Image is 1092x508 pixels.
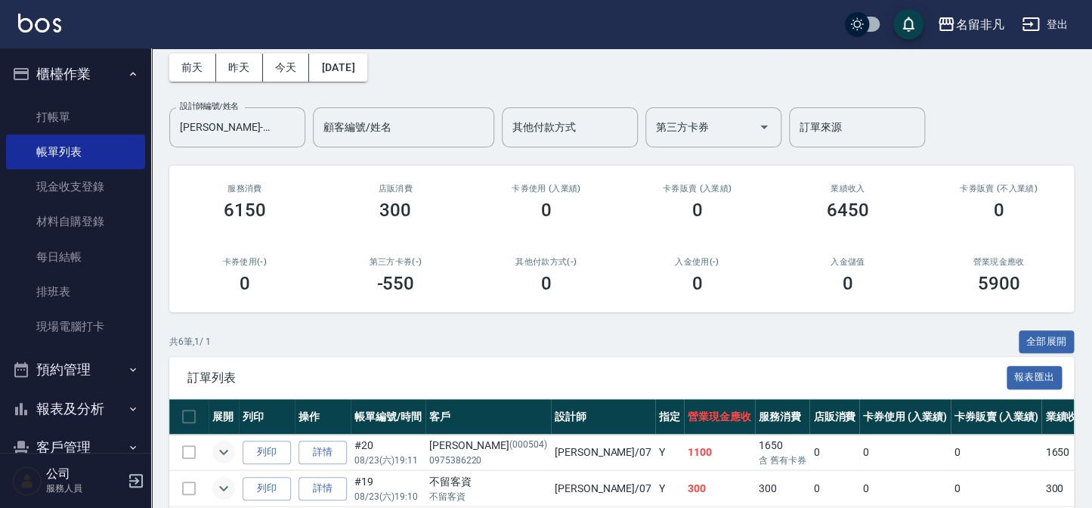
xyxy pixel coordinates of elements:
[376,273,414,294] h3: -550
[1041,471,1091,506] td: 300
[489,184,604,194] h2: 卡券使用 (入業績)
[12,466,42,496] img: Person
[640,257,755,267] h2: 入金使用(-)
[351,399,425,435] th: 帳單編號/時間
[1019,330,1075,354] button: 全部展開
[1016,11,1074,39] button: 登出
[755,399,810,435] th: 服務消費
[379,200,411,221] h3: 300
[6,169,145,204] a: 現金收支登錄
[429,474,547,490] div: 不留客資
[6,204,145,239] a: 材料自購登錄
[993,200,1004,221] h3: 0
[551,471,655,506] td: [PERSON_NAME] /07
[843,273,853,294] h3: 0
[541,273,552,294] h3: 0
[6,389,145,429] button: 報表及分析
[809,471,859,506] td: 0
[239,399,295,435] th: 列印
[6,135,145,169] a: 帳單列表
[1041,399,1091,435] th: 業績收入
[212,441,235,463] button: expand row
[755,471,810,506] td: 300
[240,273,250,294] h3: 0
[6,309,145,344] a: 現場電腦打卡
[46,482,123,495] p: 服務人員
[187,184,302,194] h3: 服務消費
[759,454,806,467] p: 含 舊有卡券
[46,466,123,482] h5: 公司
[790,184,905,194] h2: 業績收入
[790,257,905,267] h2: 入金儲值
[655,435,684,470] td: Y
[299,441,347,464] a: 詳情
[755,435,810,470] td: 1650
[18,14,61,33] img: Logo
[955,15,1004,34] div: 名留非凡
[263,54,310,82] button: 今天
[209,399,239,435] th: 展開
[429,438,547,454] div: [PERSON_NAME]
[216,54,263,82] button: 昨天
[429,454,547,467] p: 0975386220
[977,273,1019,294] h3: 5900
[942,257,1056,267] h2: 營業現金應收
[187,257,302,267] h2: 卡券使用(-)
[351,471,425,506] td: #19
[1041,435,1091,470] td: 1650
[6,428,145,467] button: 客戶管理
[809,399,859,435] th: 店販消費
[655,471,684,506] td: Y
[859,399,951,435] th: 卡券使用 (入業績)
[859,471,951,506] td: 0
[809,435,859,470] td: 0
[425,399,551,435] th: 客戶
[351,435,425,470] td: #20
[827,200,869,221] h3: 6450
[224,200,266,221] h3: 6150
[212,477,235,500] button: expand row
[509,438,547,454] p: (000504)
[6,350,145,389] button: 預約管理
[309,54,367,82] button: [DATE]
[551,399,655,435] th: 設計師
[1007,366,1063,389] button: 報表匯出
[684,399,755,435] th: 營業現金應收
[551,435,655,470] td: [PERSON_NAME] /07
[339,184,453,194] h2: 店販消費
[295,399,351,435] th: 操作
[684,471,755,506] td: 300
[6,54,145,94] button: 櫃檯作業
[691,200,702,221] h3: 0
[299,477,347,500] a: 詳情
[354,490,422,503] p: 08/23 (六) 19:10
[951,471,1042,506] td: 0
[169,335,211,348] p: 共 6 筆, 1 / 1
[429,490,547,503] p: 不留客資
[6,100,145,135] a: 打帳單
[6,274,145,309] a: 排班表
[942,184,1056,194] h2: 卡券販賣 (不入業績)
[243,477,291,500] button: 列印
[6,240,145,274] a: 每日結帳
[354,454,422,467] p: 08/23 (六) 19:11
[951,399,1042,435] th: 卡券販賣 (入業績)
[243,441,291,464] button: 列印
[489,257,604,267] h2: 其他付款方式(-)
[691,273,702,294] h3: 0
[541,200,552,221] h3: 0
[893,9,923,39] button: save
[180,101,239,112] label: 設計師編號/姓名
[1007,370,1063,384] a: 報表匯出
[931,9,1010,40] button: 名留非凡
[640,184,755,194] h2: 卡券販賣 (入業績)
[655,399,684,435] th: 指定
[187,370,1007,386] span: 訂單列表
[951,435,1042,470] td: 0
[752,115,776,139] button: Open
[859,435,951,470] td: 0
[339,257,453,267] h2: 第三方卡券(-)
[684,435,755,470] td: 1100
[169,54,216,82] button: 前天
